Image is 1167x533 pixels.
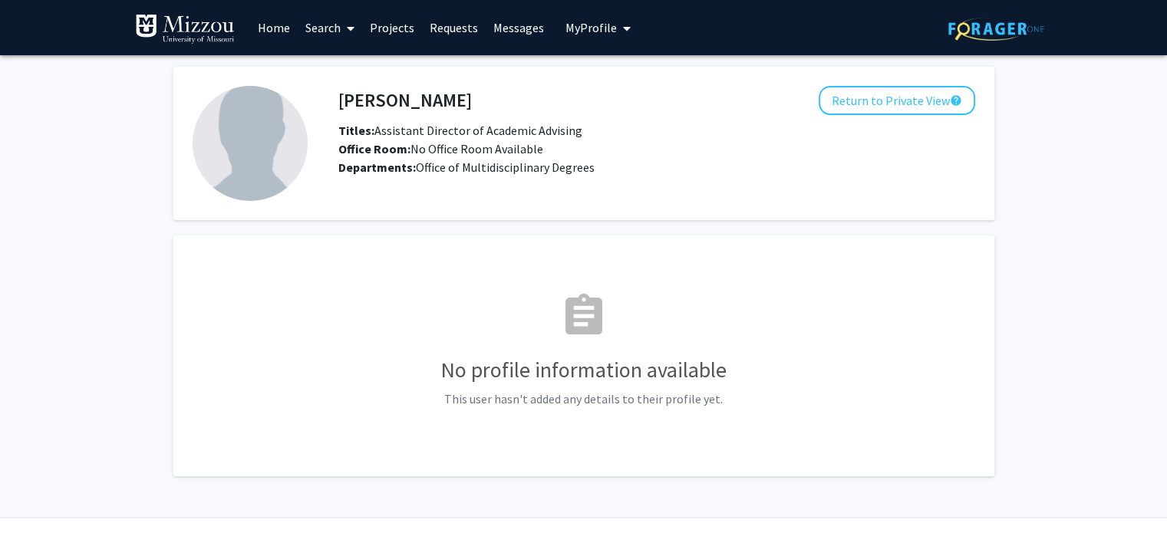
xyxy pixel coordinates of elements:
b: Titles: [338,123,374,138]
span: Assistant Director of Academic Advising [338,123,582,138]
span: Office of Multidisciplinary Degrees [416,160,595,175]
fg-card: No Profile Information [173,235,994,476]
b: Office Room: [338,141,410,156]
mat-icon: help [950,91,962,110]
a: Requests [422,1,486,54]
a: Messages [486,1,552,54]
img: ForagerOne Logo [948,17,1044,41]
p: This user hasn't added any details to their profile yet. [193,390,975,408]
span: No Office Room Available [338,141,543,156]
a: Search [298,1,362,54]
h3: No profile information available [193,357,975,383]
a: Projects [362,1,422,54]
span: My Profile [565,20,617,35]
mat-icon: assignment [559,291,608,341]
button: Return to Private View [819,86,975,115]
b: Departments: [338,160,416,175]
img: Profile Picture [193,86,308,201]
img: University of Missouri Logo [135,14,235,44]
a: Home [250,1,298,54]
h4: [PERSON_NAME] [338,86,472,114]
iframe: Chat [12,464,65,521]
